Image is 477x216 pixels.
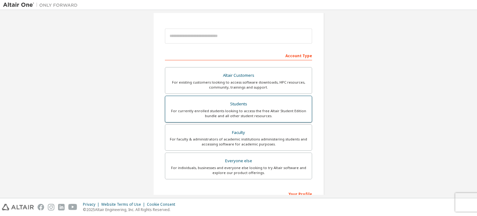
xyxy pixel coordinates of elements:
[169,157,308,165] div: Everyone else
[169,137,308,147] div: For faculty & administrators of academic institutions administering students and accessing softwa...
[169,71,308,80] div: Altair Customers
[83,207,179,212] p: © 2025 Altair Engineering, Inc. All Rights Reserved.
[169,108,308,118] div: For currently enrolled students looking to access the free Altair Student Edition bundle and all ...
[58,204,65,210] img: linkedin.svg
[165,189,312,199] div: Your Profile
[68,204,77,210] img: youtube.svg
[147,202,179,207] div: Cookie Consent
[3,2,81,8] img: Altair One
[101,202,147,207] div: Website Terms of Use
[38,204,44,210] img: facebook.svg
[48,204,54,210] img: instagram.svg
[169,100,308,108] div: Students
[83,202,101,207] div: Privacy
[169,80,308,90] div: For existing customers looking to access software downloads, HPC resources, community, trainings ...
[165,50,312,60] div: Account Type
[169,165,308,175] div: For individuals, businesses and everyone else looking to try Altair software and explore our prod...
[2,204,34,210] img: altair_logo.svg
[169,128,308,137] div: Faculty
